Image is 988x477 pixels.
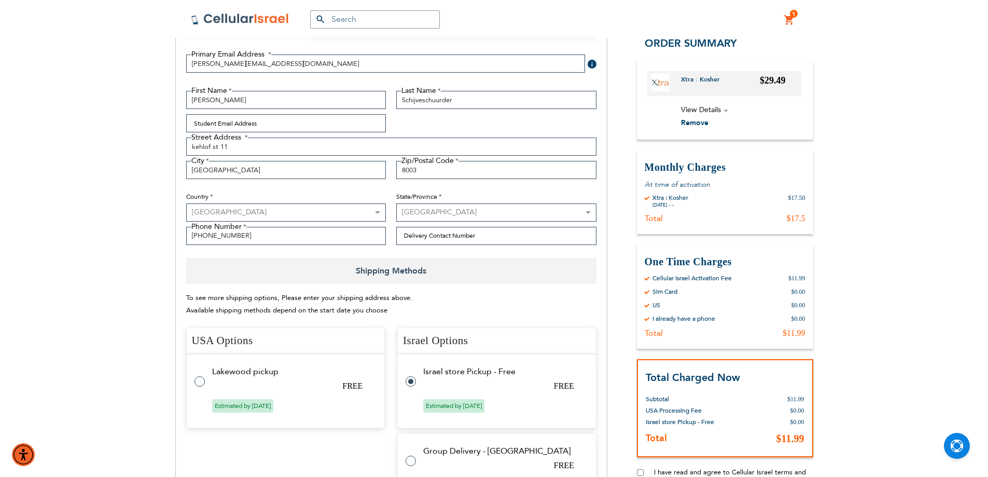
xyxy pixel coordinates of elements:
span: Israel store Pickup - Free [646,418,714,426]
span: Shipping Methods [186,258,596,284]
div: Cellular Israel Activation Fee [652,274,732,282]
span: FREE [554,381,574,390]
div: $11.99 [788,274,805,282]
div: $17.50 [788,194,805,208]
td: Lakewood pickup [212,367,372,376]
span: $0.00 [790,407,804,414]
div: [DATE] - - [652,202,688,208]
span: Remove [681,118,708,128]
span: USA Processing Fee [646,406,702,415]
a: 1 [784,14,795,26]
div: I already have a phone [652,315,715,323]
strong: Total Charged Now [646,371,740,385]
div: Accessibility Menu [12,443,35,466]
p: At time of activation [645,180,805,189]
span: $29.49 [760,75,786,86]
div: Xtra : Kosher [652,194,688,202]
input: Search [310,10,440,29]
span: 1 [792,10,796,18]
span: $11.99 [787,396,804,403]
span: FREE [342,381,363,390]
span: Estimated by [DATE] [212,399,273,413]
div: US [652,301,660,309]
div: Total [645,328,663,338]
div: $0.00 [791,288,805,296]
span: Estimated by [DATE] [423,399,484,413]
a: Xtra : Kosher [681,75,728,92]
td: Israel store Pickup - Free [423,367,583,376]
div: $0.00 [791,315,805,323]
span: $0.00 [790,418,804,426]
h4: Israel Options [397,328,596,355]
td: Group Delivery - [GEOGRAPHIC_DATA] [423,446,583,456]
h4: USA Options [186,328,385,355]
div: $0.00 [791,301,805,309]
div: Sim Card [652,288,677,296]
th: Subtotal [646,386,727,405]
img: Xtra : Kosher [651,74,669,91]
h3: Monthly Charges [645,160,805,174]
span: View Details [681,105,721,115]
div: $17.5 [787,213,805,224]
strong: Total [646,432,667,445]
h3: One Time Charges [645,255,805,269]
img: Cellular Israel Logo [191,13,289,25]
div: Total [645,213,663,224]
div: $11.99 [783,328,805,338]
span: Order Summary [645,36,737,50]
span: FREE [554,461,574,470]
span: To see more shipping options, Please enter your shipping address above. Available shipping method... [186,293,412,316]
span: $11.99 [776,433,804,444]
